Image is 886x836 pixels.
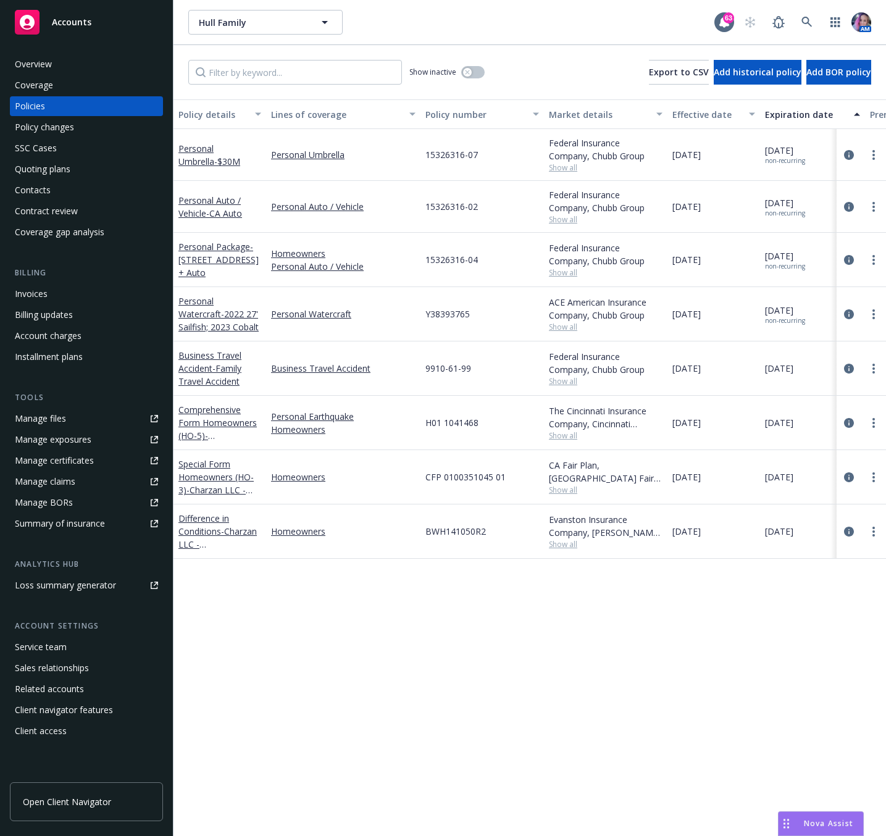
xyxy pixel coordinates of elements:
[866,148,881,162] a: more
[549,241,662,267] div: Federal Insurance Company, Chubb Group
[15,493,73,512] div: Manage BORs
[10,138,163,158] a: SSC Cases
[425,200,478,213] span: 15326316-02
[842,199,856,214] a: circleInformation
[765,416,793,429] span: [DATE]
[15,472,75,491] div: Manage claims
[178,349,241,387] a: Business Travel Accident
[15,54,52,74] div: Overview
[667,99,760,129] button: Effective date
[425,525,486,538] span: BWH141050R2
[10,700,163,720] a: Client navigator features
[425,470,506,483] span: CFP 0100351045 01
[851,12,871,32] img: photo
[178,512,259,563] a: Difference in Conditions
[10,472,163,491] a: Manage claims
[10,117,163,137] a: Policy changes
[549,188,662,214] div: Federal Insurance Company, Chubb Group
[842,416,856,430] a: circleInformation
[15,138,57,158] div: SSC Cases
[271,470,416,483] a: Homeowners
[10,721,163,741] a: Client access
[765,196,805,217] span: [DATE]
[795,10,819,35] a: Search
[10,75,163,95] a: Coverage
[188,10,343,35] button: Hull Family
[549,322,662,332] span: Show all
[214,156,240,167] span: - $30M
[779,812,794,835] div: Drag to move
[271,410,416,423] a: Personal Earthquake
[549,267,662,278] span: Show all
[549,539,662,550] span: Show all
[10,493,163,512] a: Manage BORs
[10,575,163,595] a: Loss summary generator
[549,404,662,430] div: The Cincinnati Insurance Company, Cincinnati Insurance Companies
[178,484,259,509] span: - Charzan LLC - [STREET_ADDRESS]
[266,99,420,129] button: Lines of coverage
[714,60,801,85] button: Add historical policy
[842,361,856,376] a: circleInformation
[178,295,259,333] a: Personal Watercraft
[549,376,662,387] span: Show all
[10,96,163,116] a: Policies
[10,514,163,533] a: Summary of insurance
[178,404,259,454] a: Comprehensive Form Homeowners (HO-5)
[10,5,163,40] a: Accounts
[10,558,163,571] div: Analytics hub
[842,470,856,485] a: circleInformation
[649,66,709,78] span: Export to CSV
[765,304,805,325] span: [DATE]
[765,144,805,165] span: [DATE]
[549,214,662,225] span: Show all
[672,148,701,161] span: [DATE]
[10,430,163,449] a: Manage exposures
[271,525,416,538] a: Homeowners
[425,148,478,161] span: 15326316-07
[15,75,53,95] div: Coverage
[842,307,856,322] a: circleInformation
[806,66,871,78] span: Add BOR policy
[806,60,871,85] button: Add BOR policy
[842,524,856,539] a: circleInformation
[10,658,163,678] a: Sales relationships
[15,430,91,449] div: Manage exposures
[866,199,881,214] a: more
[549,459,662,485] div: CA Fair Plan, [GEOGRAPHIC_DATA] Fair plan
[15,159,70,179] div: Quoting plans
[10,267,163,279] div: Billing
[23,795,111,808] span: Open Client Navigator
[866,416,881,430] a: more
[178,241,259,278] a: Personal Package
[188,60,402,85] input: Filter by keyword...
[409,67,456,77] span: Show inactive
[672,416,701,429] span: [DATE]
[778,811,864,836] button: Nova Assist
[15,637,67,657] div: Service team
[866,524,881,539] a: more
[549,162,662,173] span: Show all
[271,362,416,375] a: Business Travel Accident
[10,180,163,200] a: Contacts
[10,679,163,699] a: Related accounts
[10,391,163,404] div: Tools
[425,108,525,121] div: Policy number
[15,180,51,200] div: Contacts
[10,201,163,221] a: Contract review
[178,194,242,219] a: Personal Auto / Vehicle
[271,423,416,436] a: Homeowners
[15,326,81,346] div: Account charges
[271,148,416,161] a: Personal Umbrella
[420,99,544,129] button: Policy number
[271,108,402,121] div: Lines of coverage
[10,222,163,242] a: Coverage gap analysis
[866,253,881,267] a: more
[714,66,801,78] span: Add historical policy
[549,136,662,162] div: Federal Insurance Company, Chubb Group
[672,362,701,375] span: [DATE]
[173,99,266,129] button: Policy details
[842,253,856,267] a: circleInformation
[199,16,306,29] span: Hull Family
[672,525,701,538] span: [DATE]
